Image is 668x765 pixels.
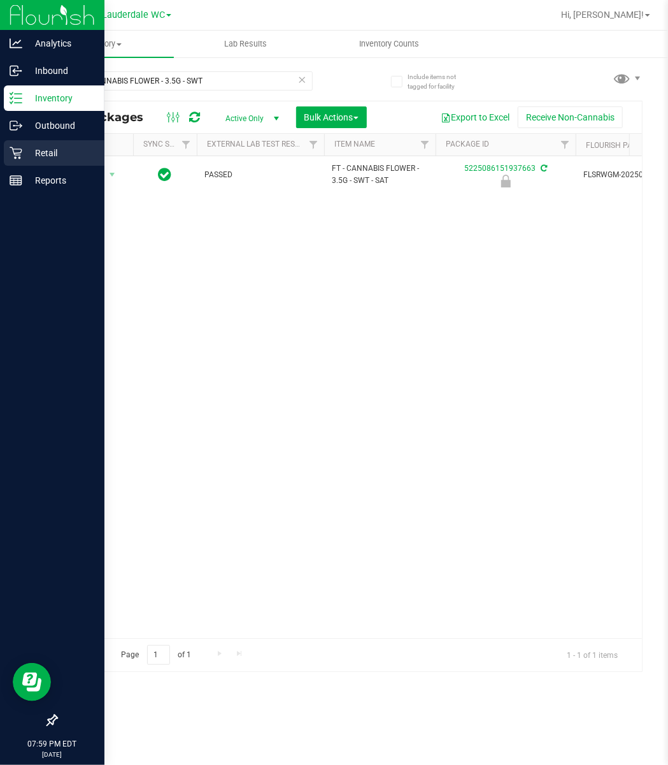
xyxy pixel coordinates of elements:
[13,663,51,701] iframe: Resource center
[22,36,99,51] p: Analytics
[204,169,316,181] span: PASSED
[332,163,428,187] span: FT - CANNABIS FLOWER - 3.5G - SWT - SAT
[317,31,460,57] a: Inventory Counts
[159,166,172,184] span: In Sync
[432,106,518,128] button: Export to Excel
[6,738,99,750] p: 07:59 PM EDT
[539,164,547,173] span: Sync from Compliance System
[10,119,22,132] inline-svg: Outbound
[557,645,628,664] span: 1 - 1 of 1 items
[518,106,623,128] button: Receive Non-Cannabis
[298,71,307,88] span: Clear
[555,134,576,156] a: Filter
[22,145,99,161] p: Retail
[6,750,99,759] p: [DATE]
[10,174,22,187] inline-svg: Reports
[464,164,536,173] a: 5225086151937663
[303,134,324,156] a: Filter
[561,10,644,20] span: Hi, [PERSON_NAME]!
[207,140,307,149] a: External Lab Test Result
[434,175,578,187] div: Newly Received
[56,71,313,91] input: Search Package ID, Item Name, SKU, Lot or Part Number...
[22,118,99,133] p: Outbound
[143,140,192,149] a: Sync Status
[174,31,317,57] a: Lab Results
[10,92,22,105] inline-svg: Inventory
[446,140,489,149] a: Package ID
[10,37,22,50] inline-svg: Analytics
[176,134,197,156] a: Filter
[22,63,99,78] p: Inbound
[147,645,170,665] input: 1
[334,140,375,149] a: Item Name
[304,112,359,122] span: Bulk Actions
[22,91,99,106] p: Inventory
[22,173,99,188] p: Reports
[342,38,436,50] span: Inventory Counts
[104,166,120,184] span: select
[10,147,22,159] inline-svg: Retail
[415,134,436,156] a: Filter
[10,64,22,77] inline-svg: Inbound
[408,72,472,91] span: Include items not tagged for facility
[66,110,156,124] span: All Packages
[296,106,367,128] button: Bulk Actions
[110,645,202,665] span: Page of 1
[586,141,666,150] a: Flourish Package ID
[207,38,284,50] span: Lab Results
[89,10,165,20] span: Ft. Lauderdale WC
